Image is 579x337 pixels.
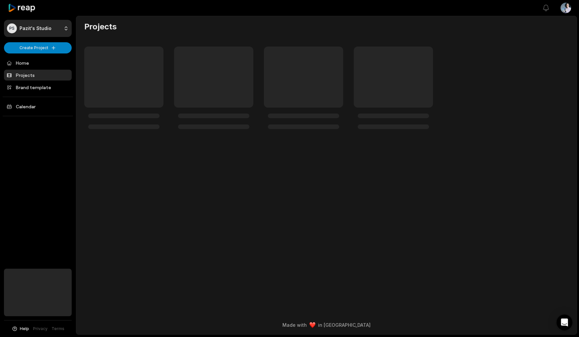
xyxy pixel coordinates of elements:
div: PS [7,23,17,33]
a: Privacy [33,326,48,332]
h2: Projects [84,21,117,32]
span: Help [20,326,29,332]
a: Projects [4,70,72,81]
img: heart emoji [309,322,315,328]
div: Open Intercom Messenger [557,315,572,330]
p: Pazit's Studio [19,25,52,31]
div: Made with in [GEOGRAPHIC_DATA] [82,321,571,328]
a: Terms [52,326,64,332]
button: Create Project [4,42,72,53]
a: Home [4,57,72,68]
button: Help [12,326,29,332]
a: Brand template [4,82,72,93]
a: Calendar [4,101,72,112]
